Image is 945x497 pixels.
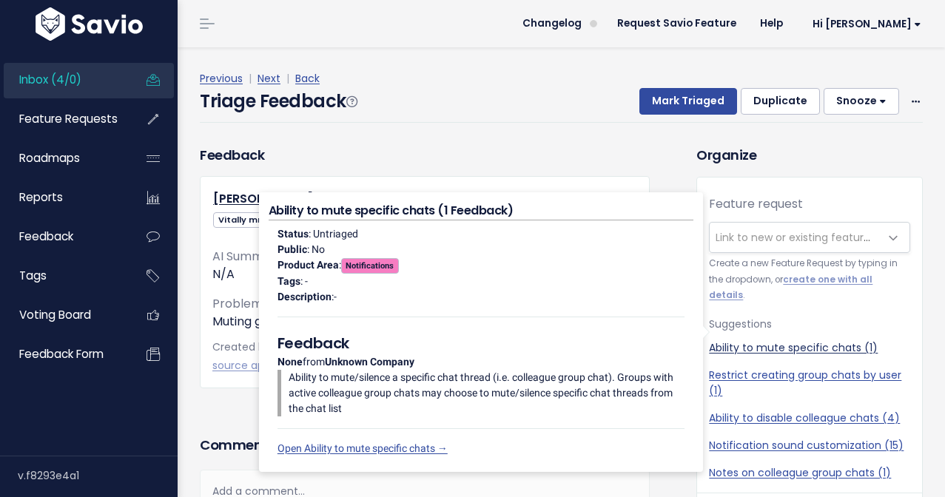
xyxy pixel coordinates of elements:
h3: Comments ( ) [200,435,650,456]
span: Hi [PERSON_NAME] [813,18,921,30]
span: Inbox (4/0) [19,72,81,87]
a: Tags [4,259,123,293]
a: Restrict creating group chats by user (1) [709,368,910,399]
p: Ability to mute/silence a specific chat thread (i.e. colleague group chat). Groups with active co... [289,370,685,416]
span: - [334,291,337,302]
a: Open Ability to mute specific chats → [278,442,448,454]
span: Feedback [19,229,73,244]
span: Voting Board [19,307,91,322]
strong: Status [278,228,309,240]
button: Mark Triaged [639,88,737,115]
span: Changelog [522,18,582,29]
span: Created by [PERSON_NAME] via Chrome Extension on | [212,339,608,373]
a: Feedback form [4,337,123,371]
span: Reports [19,189,63,205]
p: Suggestions [709,315,910,334]
img: logo-white.9d6f32f41409.svg [32,7,147,41]
strong: Description [278,291,332,302]
span: Tags [19,268,47,283]
span: Problem [212,295,263,312]
span: | [283,71,292,86]
div: v.f8293e4a1 [18,456,178,495]
p: Muting group chats [212,313,637,331]
span: AI Summary [212,248,290,265]
span: Link to new or existing feature request... [716,230,920,245]
label: Feature request [709,195,803,213]
a: Help [748,13,795,35]
small: Create a new Feature Request by typing in the dropdown, or . [709,256,910,303]
h4: Triage Feedback [200,88,357,115]
h3: Feedback [200,145,264,165]
a: Notes on colleague group chats (1) [709,465,910,481]
div: N/A [212,266,637,283]
strong: Unknown Company [325,356,414,368]
a: Next [258,71,280,86]
span: Feedback form [19,346,104,362]
a: MDRN Wellness [348,190,439,207]
span: Roadmaps [19,150,80,166]
strong: None [278,356,303,368]
a: Feature Requests [4,102,123,136]
strong: Public [278,243,307,255]
a: create one with all details [709,274,872,301]
strong: Tags [278,275,300,287]
span: | [246,71,255,86]
span: Notifications [341,258,399,274]
a: [PERSON_NAME] [213,190,313,207]
span: Feature Requests [19,111,118,126]
span: Vitally mrr: [213,212,288,228]
h4: Ability to mute specific chats (1 Feedback) [269,202,693,220]
a: Voting Board [4,298,123,332]
button: Snooze [824,88,899,115]
a: Request Savio Feature [605,13,748,35]
a: Inbox (4/0) [4,63,123,97]
button: Duplicate [741,88,820,115]
a: Ability to mute specific chats (1) [709,340,910,356]
h5: Feedback [278,332,685,354]
a: Hi [PERSON_NAME] [795,13,933,35]
a: Reports [4,180,123,214]
div: : Untriaged : No : : - : from [269,220,693,462]
h3: Organize [696,145,923,165]
a: Previous [200,71,243,86]
a: Feedback [4,220,123,254]
a: Ability to disable colleague chats (4) [709,410,910,426]
a: Roadmaps [4,141,123,175]
strong: Product Area [278,259,339,271]
a: Notification sound customization (15) [709,438,910,453]
span: from [316,190,345,207]
a: Back [295,71,320,86]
